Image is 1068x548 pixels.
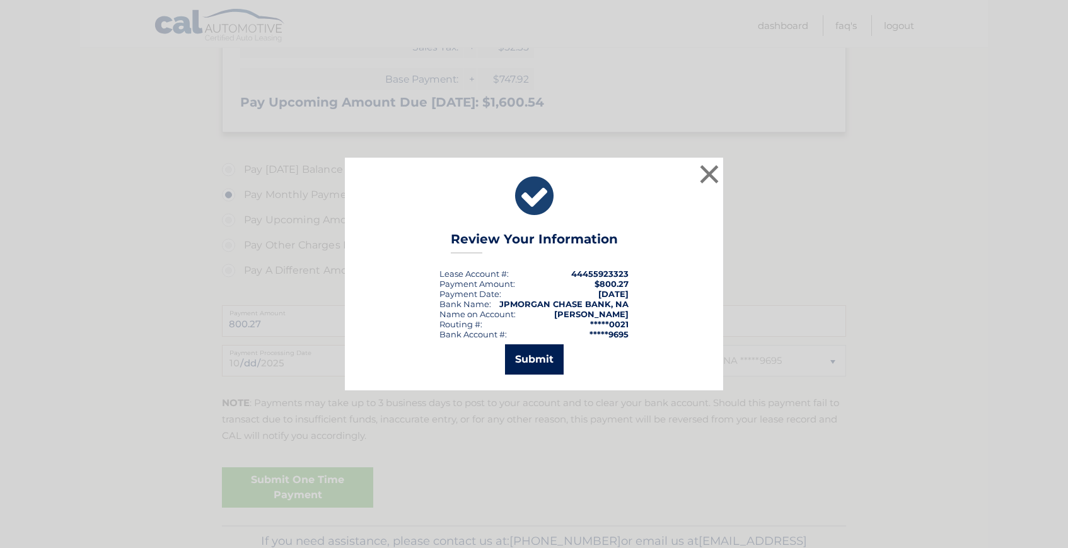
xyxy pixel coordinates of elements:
div: Name on Account: [439,309,516,319]
h3: Review Your Information [451,231,618,254]
div: Bank Account #: [439,329,507,339]
button: Submit [505,344,564,375]
span: Payment Date [439,289,499,299]
strong: [PERSON_NAME] [554,309,629,319]
span: [DATE] [598,289,629,299]
strong: JPMORGAN CHASE BANK, NA [499,299,629,309]
div: Routing #: [439,319,482,329]
div: Payment Amount: [439,279,515,289]
span: $800.27 [595,279,629,289]
button: × [697,161,722,187]
strong: 44455923323 [571,269,629,279]
div: : [439,289,501,299]
div: Bank Name: [439,299,491,309]
div: Lease Account #: [439,269,509,279]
